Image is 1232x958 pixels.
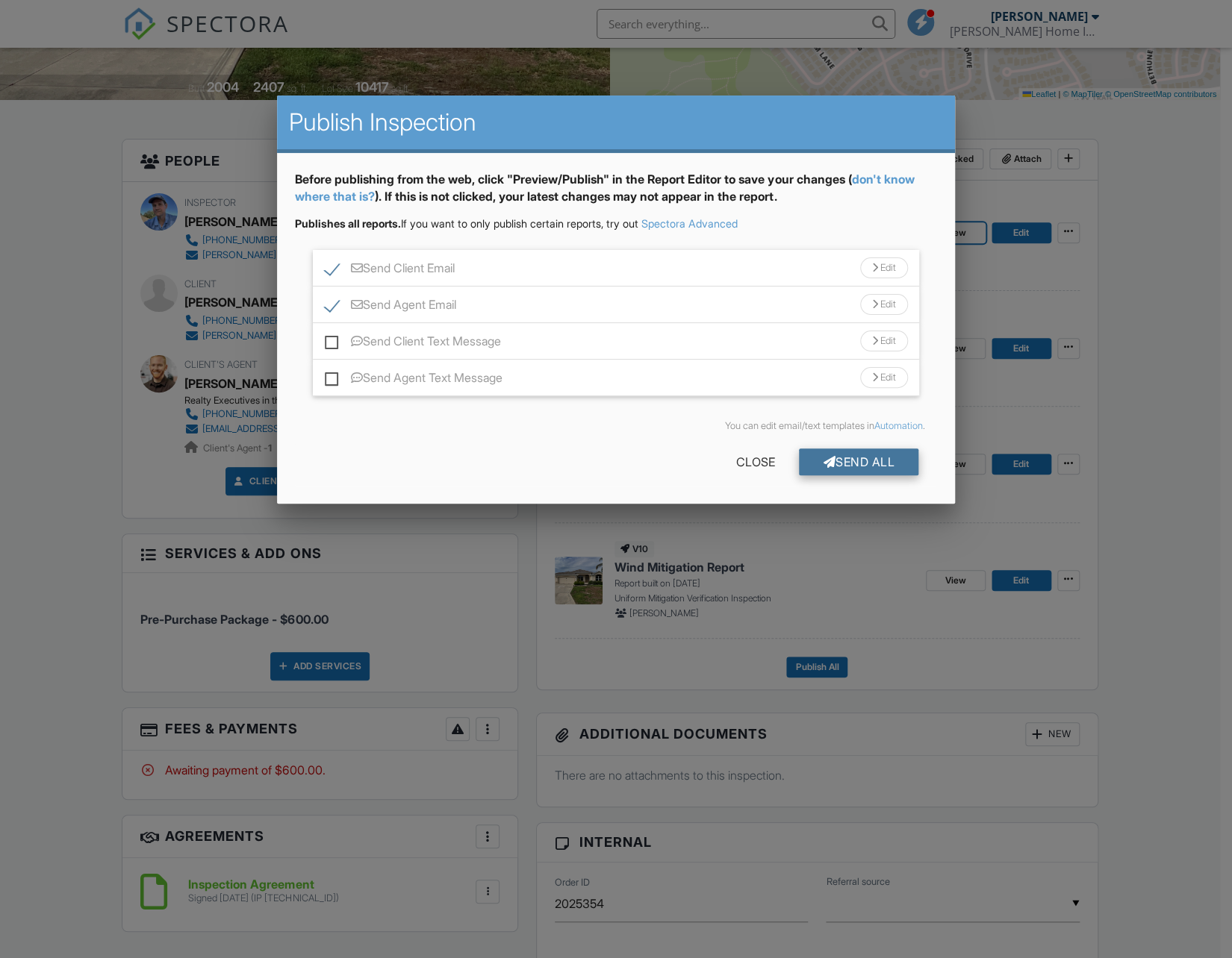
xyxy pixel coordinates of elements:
h2: Publish Inspection [289,107,943,137]
a: don't know where that is? [295,172,914,203]
div: Edit [860,367,908,388]
label: Send Client Email [325,261,455,280]
div: Send All [799,448,918,475]
strong: Publishes all reports. [295,217,401,230]
div: Before publishing from the web, click "Preview/Publish" in the Report Editor to save your changes... [295,171,937,216]
a: Spectora Advanced [641,217,738,230]
div: Edit [860,294,908,315]
div: Edit [860,331,908,351]
label: Send Agent Text Message [325,371,503,389]
div: Edit [860,257,908,278]
div: Close [712,448,799,475]
label: Send Client Text Message [325,334,501,353]
span: If you want to only publish certain reports, try out [295,217,638,230]
div: You can edit email/text templates in . [307,420,925,432]
label: Send Agent Email [325,298,456,316]
a: Automation [874,420,923,431]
